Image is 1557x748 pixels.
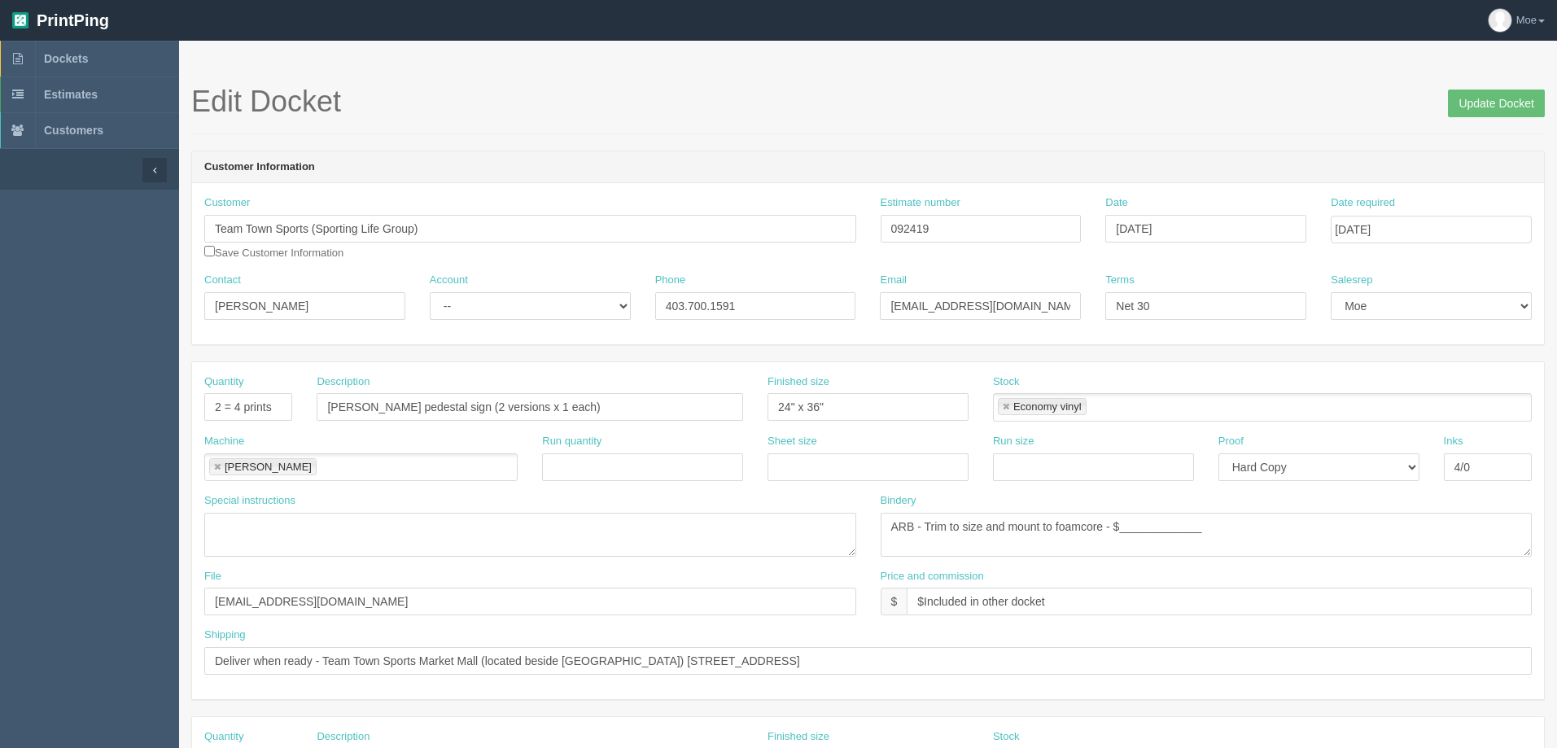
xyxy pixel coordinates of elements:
[204,434,244,449] label: Machine
[1444,434,1463,449] label: Inks
[993,374,1020,390] label: Stock
[1331,195,1395,211] label: Date required
[191,85,1545,118] h1: Edit Docket
[204,569,221,584] label: File
[881,569,984,584] label: Price and commission
[204,195,250,211] label: Customer
[44,124,103,137] span: Customers
[430,273,468,288] label: Account
[1448,90,1545,117] input: Update Docket
[204,729,243,745] label: Quantity
[1218,434,1244,449] label: Proof
[204,493,295,509] label: Special instructions
[768,434,817,449] label: Sheet size
[1489,9,1511,32] img: avatar_default-7531ab5dedf162e01f1e0bb0964e6a185e93c5c22dfe317fb01d7f8cd2b1632c.jpg
[204,273,241,288] label: Contact
[204,374,243,390] label: Quantity
[542,434,601,449] label: Run quantity
[655,273,686,288] label: Phone
[44,88,98,101] span: Estimates
[1331,273,1372,288] label: Salesrep
[204,195,856,260] div: Save Customer Information
[204,215,856,243] input: Enter customer name
[204,628,246,643] label: Shipping
[1013,401,1082,412] div: Economy vinyl
[44,52,88,65] span: Dockets
[1105,273,1134,288] label: Terms
[12,12,28,28] img: logo-3e63b451c926e2ac314895c53de4908e5d424f24456219fb08d385ab2e579770.png
[768,374,829,390] label: Finished size
[881,493,916,509] label: Bindery
[317,374,370,390] label: Description
[1105,195,1127,211] label: Date
[993,729,1020,745] label: Stock
[192,151,1544,184] header: Customer Information
[768,729,829,745] label: Finished size
[881,588,908,615] div: $
[225,461,312,472] div: [PERSON_NAME]
[881,513,1533,557] textarea: ARB - Trim to size and mount to foamcore - $_____________
[880,273,907,288] label: Email
[993,434,1034,449] label: Run size
[881,195,960,211] label: Estimate number
[317,729,370,745] label: Description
